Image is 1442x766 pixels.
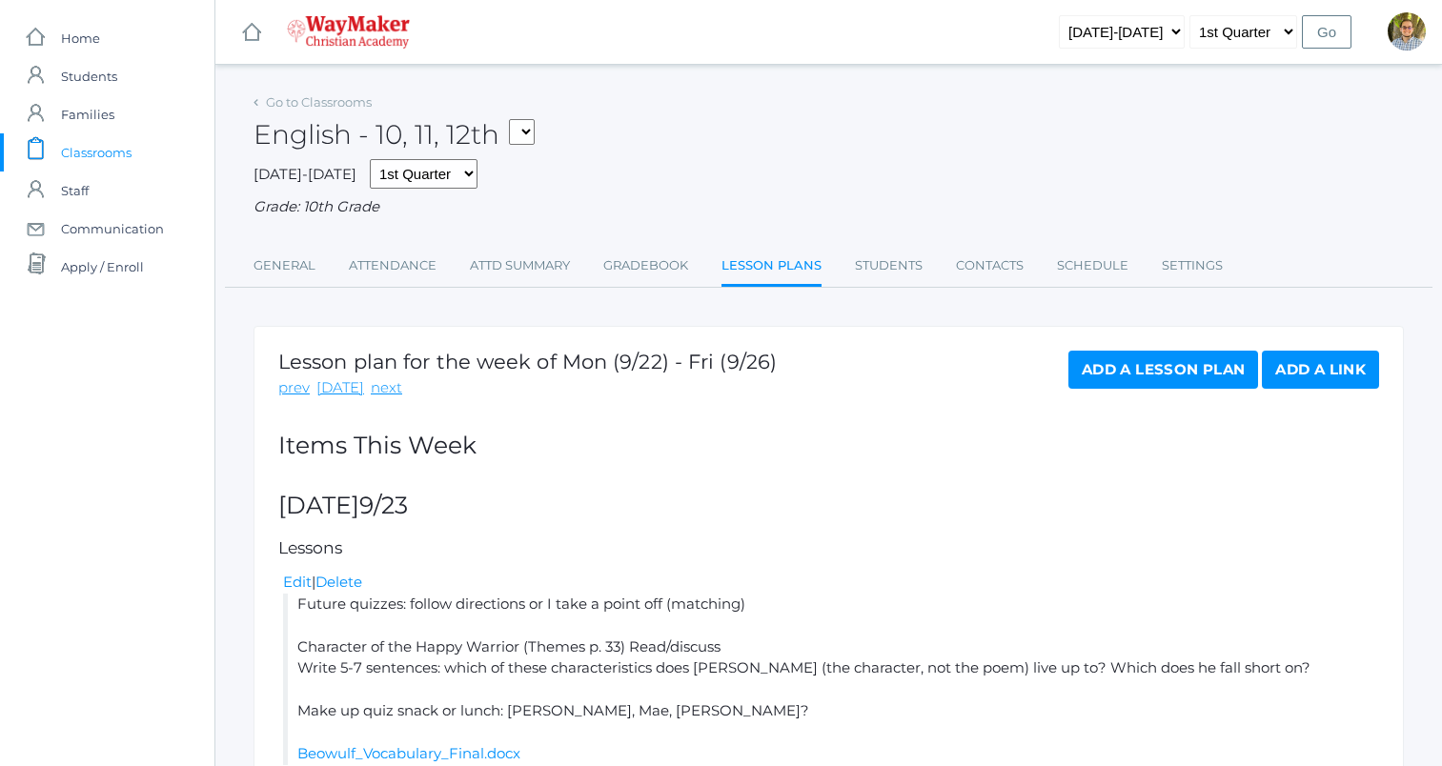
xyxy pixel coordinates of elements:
a: Add a Link [1262,351,1379,389]
a: Attd Summary [470,247,570,285]
h2: Items This Week [278,433,1379,459]
span: Staff [61,171,89,210]
a: Settings [1162,247,1223,285]
span: [DATE]-[DATE] [254,165,356,183]
a: Contacts [956,247,1024,285]
h1: Lesson plan for the week of Mon (9/22) - Fri (9/26) [278,351,777,373]
a: next [371,377,402,399]
h2: [DATE] [278,493,1379,519]
a: Lesson Plans [721,247,822,288]
h5: Lessons [278,539,1379,557]
li: Future quizzes: follow directions or I take a point off (matching) Character of the Happy Warrior... [283,594,1379,765]
a: Beowulf_Vocabulary_Final.docx [297,744,520,762]
a: Gradebook [603,247,688,285]
a: Edit [283,573,312,591]
img: 4_waymaker-logo-stack-white.png [287,15,410,49]
a: Schedule [1057,247,1128,285]
a: Add a Lesson Plan [1068,351,1258,389]
a: Attendance [349,247,437,285]
a: Students [855,247,923,285]
a: [DATE] [316,377,364,399]
div: Grade: 10th Grade [254,196,1404,218]
a: General [254,247,315,285]
span: Classrooms [61,133,132,171]
span: Students [61,57,117,95]
span: Communication [61,210,164,248]
span: Families [61,95,114,133]
span: Apply / Enroll [61,248,144,286]
span: Home [61,19,100,57]
div: | [283,572,1379,594]
h2: English - 10, 11, 12th [254,120,535,150]
div: Kylen Braileanu [1388,12,1426,50]
a: prev [278,377,310,399]
a: Delete [315,573,362,591]
a: Go to Classrooms [266,94,372,110]
span: 9/23 [359,491,408,519]
input: Go [1302,15,1351,49]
